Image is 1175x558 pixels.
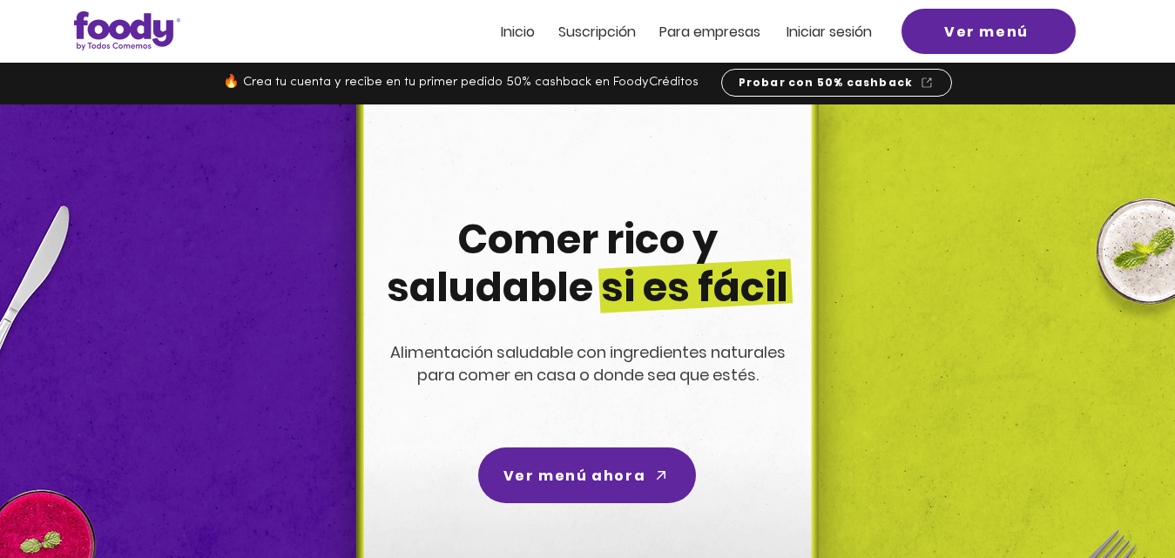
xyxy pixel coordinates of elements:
span: 🔥 Crea tu cuenta y recibe en tu primer pedido 50% cashback en FoodyCréditos [223,76,699,89]
span: Inicio [501,22,535,42]
span: Suscripción [558,22,636,42]
a: Suscripción [558,24,636,39]
span: Alimentación saludable con ingredientes naturales para comer en casa o donde sea que estés. [390,341,786,386]
a: Iniciar sesión [787,24,872,39]
a: Para empresas [659,24,760,39]
span: Probar con 50% cashback [739,75,914,91]
a: Ver menú [902,9,1076,54]
span: Ver menú ahora [503,465,645,487]
iframe: Messagebird Livechat Widget [1074,457,1158,541]
span: Comer rico y saludable si es fácil [387,212,788,315]
span: Iniciar sesión [787,22,872,42]
a: Probar con 50% cashback [721,69,952,97]
span: Ver menú [944,21,1029,43]
a: Ver menú ahora [478,447,696,503]
span: Pa [659,22,676,42]
a: Inicio [501,24,535,39]
span: ra empresas [676,22,760,42]
img: Logo_Foody V2.0.0 (3).png [74,11,180,50]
